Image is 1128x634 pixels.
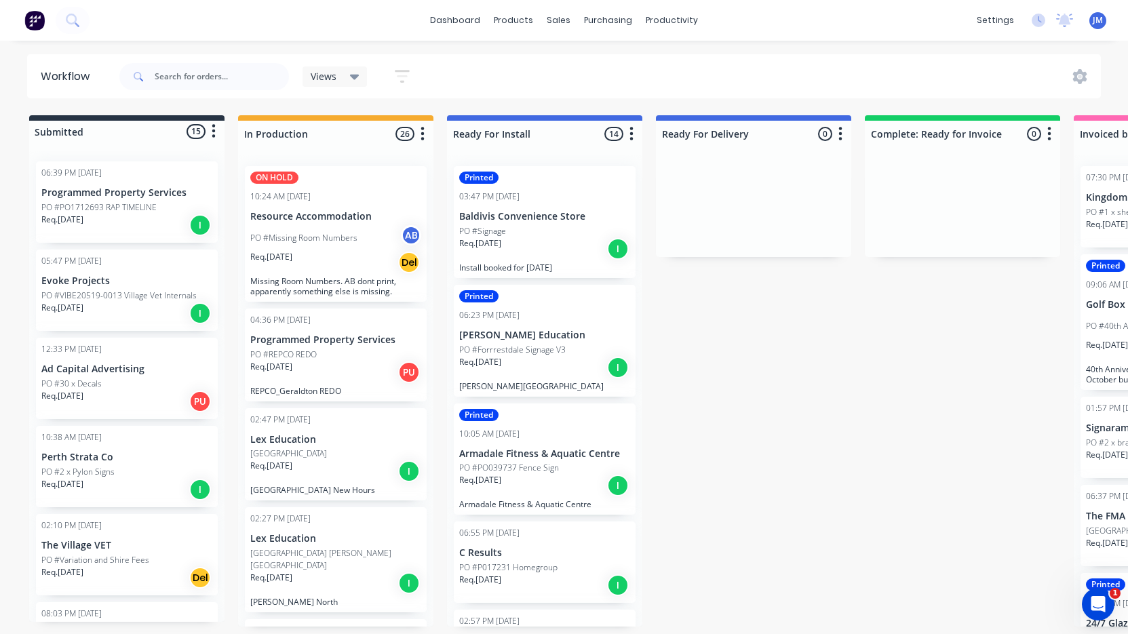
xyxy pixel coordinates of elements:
p: Ad Capital Advertising [41,363,212,375]
div: 06:55 PM [DATE]C ResultsPO #P017231 HomegroupReq.[DATE]I [454,521,636,603]
p: The Village VET [41,540,212,551]
div: 12:33 PM [DATE]Ad Capital AdvertisingPO #30 x DecalsReq.[DATE]PU [36,338,218,419]
div: Del [398,252,420,273]
p: [PERSON_NAME] North [250,597,421,607]
p: [PERSON_NAME] Education [459,330,630,341]
p: Req. [DATE] [459,574,501,586]
p: Req. [DATE] [41,566,83,578]
div: I [189,214,211,236]
div: Printed [459,290,499,302]
div: I [398,460,420,482]
p: [GEOGRAPHIC_DATA] New Hours [250,485,421,495]
div: Printed10:05 AM [DATE]Armadale Fitness & Aquatic CentrePO #PO039737 Fence SignReq.[DATE]IArmadale... [454,403,636,515]
p: Lex Education [250,434,421,445]
p: Req. [DATE] [250,251,292,263]
div: 10:05 AM [DATE] [459,428,520,440]
p: C Results [459,547,630,559]
p: Req. [DATE] [250,460,292,472]
img: Factory [24,10,45,31]
div: Printed [459,172,499,184]
p: Req. [DATE] [41,478,83,490]
div: products [487,10,540,31]
p: PO #Forrrestdale Signage V3 [459,344,566,356]
p: PO #PO039737 Fence Sign [459,462,559,474]
iframe: Intercom live chat [1082,588,1114,620]
p: Req. [DATE] [1086,218,1128,231]
div: 06:23 PM [DATE] [459,309,520,321]
p: REPCO_Geraldton REDO [250,386,421,396]
p: Req. [DATE] [41,302,83,314]
div: 05:47 PM [DATE] [41,255,102,267]
div: I [607,238,629,260]
div: Printed [459,409,499,421]
p: PO #VIBE20519-0013 Village Vet Internals [41,290,197,302]
p: Req. [DATE] [1086,339,1128,351]
p: Req. [DATE] [459,237,501,250]
div: 08:03 PM [DATE] [41,608,102,620]
div: 02:47 PM [DATE]Lex Education[GEOGRAPHIC_DATA]Req.[DATE]I[GEOGRAPHIC_DATA] New Hours [245,408,427,501]
div: 05:47 PM [DATE]Evoke ProjectsPO #VIBE20519-0013 Village Vet InternalsReq.[DATE]I [36,250,218,331]
a: dashboard [423,10,487,31]
div: I [607,574,629,596]
p: Install booked for [DATE] [459,262,630,273]
div: Del [189,567,211,589]
p: Evoke Projects [41,275,212,287]
p: Armadale Fitness & Aquatic Centre [459,499,630,509]
p: Req. [DATE] [1086,449,1128,461]
p: Req. [DATE] [1086,537,1128,549]
p: [PERSON_NAME][GEOGRAPHIC_DATA] [459,381,630,391]
p: Perth Strata Co [41,452,212,463]
div: 10:38 AM [DATE]Perth Strata CoPO #2 x Pylon SignsReq.[DATE]I [36,426,218,507]
input: Search for orders... [155,63,289,90]
div: 02:10 PM [DATE]The Village VETPO #Variation and Shire FeesReq.[DATE]Del [36,514,218,595]
div: I [398,572,420,594]
div: ON HOLD [250,172,298,184]
div: ON HOLD10:24 AM [DATE]Resource AccommodationPO #Missing Room NumbersABReq.[DATE]DelMissing Room N... [245,166,427,302]
div: PU [398,361,420,383]
p: Lex Education [250,533,421,544]
span: JM [1093,14,1103,26]
p: PO #PO1712693 RAP TIMELINE [41,201,157,214]
div: Printed06:23 PM [DATE][PERSON_NAME] EducationPO #Forrrestdale Signage V3Req.[DATE]I[PERSON_NAME][... [454,285,636,397]
p: PO #Variation and Shire Fees [41,554,149,566]
p: Req. [DATE] [41,390,83,402]
p: Req. [DATE] [459,356,501,368]
p: PO #P017231 Homegroup [459,561,558,574]
p: PO #2 x Pylon Signs [41,466,115,478]
div: 02:27 PM [DATE] [250,513,311,525]
div: Printed [1086,578,1125,591]
div: PU [189,391,211,412]
p: PO #REPCO REDO [250,349,317,361]
div: 04:36 PM [DATE]Programmed Property ServicesPO #REPCO REDOReq.[DATE]PUREPCO_Geraldton REDO [245,309,427,401]
div: 06:55 PM [DATE] [459,527,520,539]
p: Req. [DATE] [250,572,292,584]
div: 04:36 PM [DATE] [250,314,311,326]
div: productivity [639,10,705,31]
div: 03:47 PM [DATE] [459,191,520,203]
div: settings [970,10,1021,31]
p: Missing Room Numbers. AB dont print, apparently something else is missing. [250,276,421,296]
div: 02:27 PM [DATE]Lex Education[GEOGRAPHIC_DATA] [PERSON_NAME][GEOGRAPHIC_DATA]Req.[DATE]I[PERSON_NA... [245,507,427,612]
p: Programmed Property Services [250,334,421,346]
p: Armadale Fitness & Aquatic Centre [459,448,630,460]
div: I [189,479,211,500]
div: I [189,302,211,324]
p: Req. [DATE] [250,361,292,373]
div: AB [401,225,421,245]
div: 02:57 PM [DATE] [459,615,520,627]
div: Printed [1086,260,1125,272]
p: Req. [DATE] [41,214,83,226]
p: Resource Accommodation [250,211,421,222]
div: 02:47 PM [DATE] [250,414,311,426]
p: PO #Signage [459,225,506,237]
p: [GEOGRAPHIC_DATA] [PERSON_NAME][GEOGRAPHIC_DATA] [250,547,421,572]
div: Workflow [41,68,96,85]
div: 06:39 PM [DATE] [41,167,102,179]
p: [GEOGRAPHIC_DATA] [250,448,327,460]
div: sales [540,10,577,31]
div: 02:10 PM [DATE] [41,519,102,532]
p: PO #30 x Decals [41,378,102,390]
div: purchasing [577,10,639,31]
p: Baldivis Convenience Store [459,211,630,222]
div: 06:39 PM [DATE]Programmed Property ServicesPO #PO1712693 RAP TIMELINEReq.[DATE]I [36,161,218,243]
